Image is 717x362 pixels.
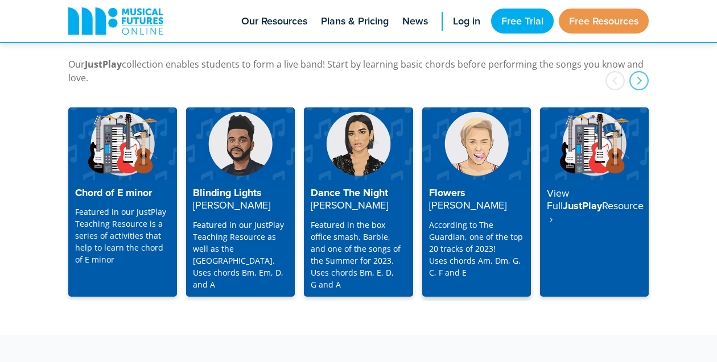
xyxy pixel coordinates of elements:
strong: [PERSON_NAME] [193,198,270,212]
strong: [PERSON_NAME] [429,198,506,212]
p: Our collection enables students to form a live band! Start by learning basic chords before perfor... [68,57,649,85]
strong: [PERSON_NAME] [311,198,388,212]
h4: Dance The Night [311,187,406,212]
h4: Flowers [429,187,524,212]
a: Blinding Lights[PERSON_NAME] Featured in our JustPlay Teaching Resource as well as the [GEOGRAPHI... [186,107,295,296]
strong: Resource ‎ › [547,198,644,226]
h4: JustPlay [547,187,642,226]
a: Dance The Night[PERSON_NAME] Featured in the box office smash, Barbie, and one of the songs of th... [304,107,413,296]
a: Free Resources [559,9,649,34]
strong: View Full [547,186,569,213]
a: Chord of E minor Featured in our JustPlay Teaching Resource is a series of activities that help t... [68,107,177,296]
a: Free Trial [491,9,554,34]
span: Plans & Pricing [321,14,389,29]
div: prev [605,71,625,90]
a: View FullJustPlayResource ‎ › [540,107,649,296]
p: Featured in our JustPlay Teaching Resource as well as the [GEOGRAPHIC_DATA]. Uses chords Bm, Em, ... [193,219,288,290]
span: Our Resources [241,14,307,29]
span: Log in [453,14,480,29]
div: next [629,71,649,90]
p: Featured in the box office smash, Barbie, and one of the songs of the Summer for 2023. Uses chord... [311,219,406,290]
span: News [402,14,428,29]
a: Flowers[PERSON_NAME] According to The Guardian, one of the top 20 tracks of 2023!Uses chords Am, ... [422,107,531,296]
h4: Chord of E minor [75,187,170,199]
strong: JustPlay [85,58,122,70]
p: According to The Guardian, one of the top 20 tracks of 2023! Uses chords Am, Dm, G, C, F and E [429,219,524,278]
p: Featured in our JustPlay Teaching Resource is a series of activities that help to learn the chord... [75,206,170,265]
h4: Blinding Lights [193,187,288,212]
